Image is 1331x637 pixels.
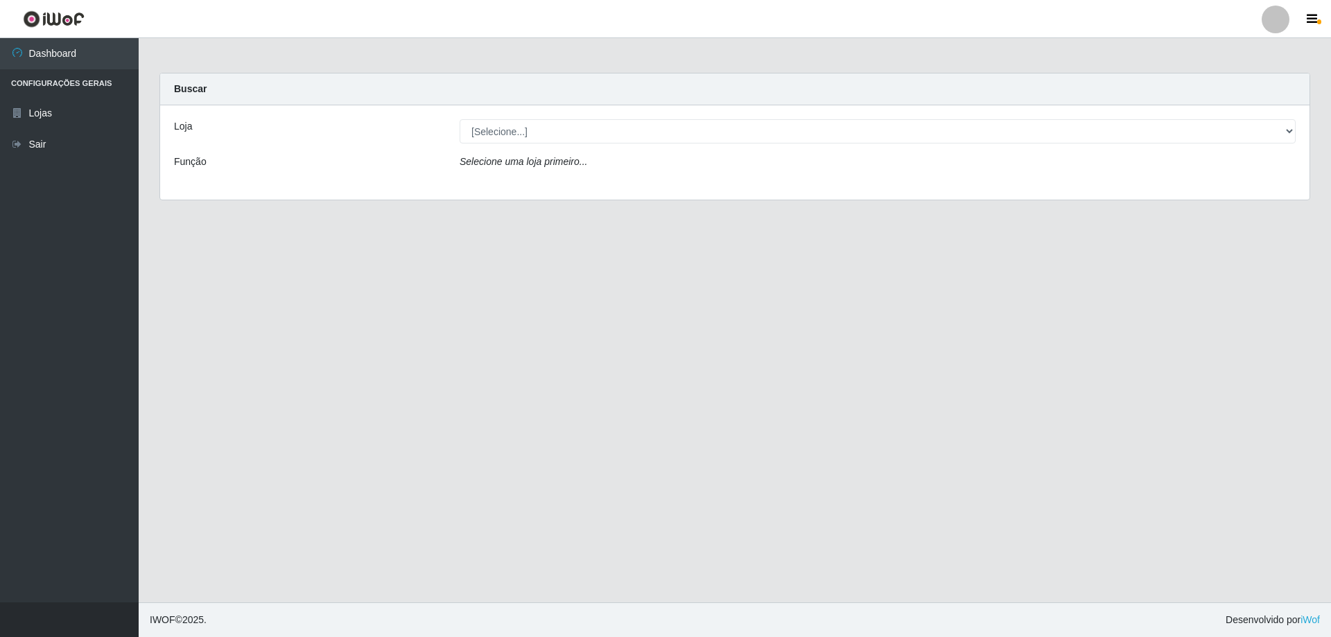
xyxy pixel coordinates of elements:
img: CoreUI Logo [23,10,85,28]
label: Função [174,155,207,169]
a: iWof [1300,614,1320,625]
label: Loja [174,119,192,134]
span: © 2025 . [150,613,207,627]
span: IWOF [150,614,175,625]
span: Desenvolvido por [1226,613,1320,627]
strong: Buscar [174,83,207,94]
i: Selecione uma loja primeiro... [460,156,587,167]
